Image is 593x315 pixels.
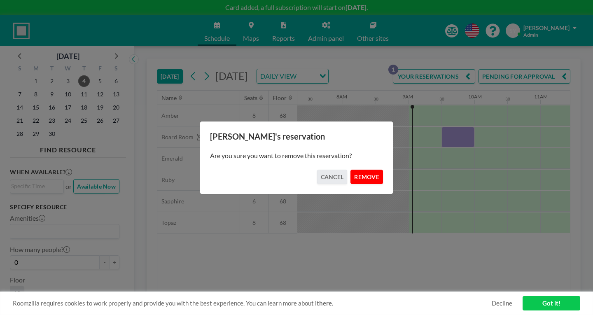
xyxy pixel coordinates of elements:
[523,296,580,310] a: Got it!
[13,299,492,307] span: Roomzilla requires cookies to work properly and provide you with the best experience. You can lea...
[350,170,383,184] button: REMOVE
[317,170,348,184] button: CANCEL
[319,299,333,307] a: here.
[210,131,383,142] h3: [PERSON_NAME]'s reservation
[210,152,383,160] p: Are you sure you want to remove this reservation?
[492,299,512,307] a: Decline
